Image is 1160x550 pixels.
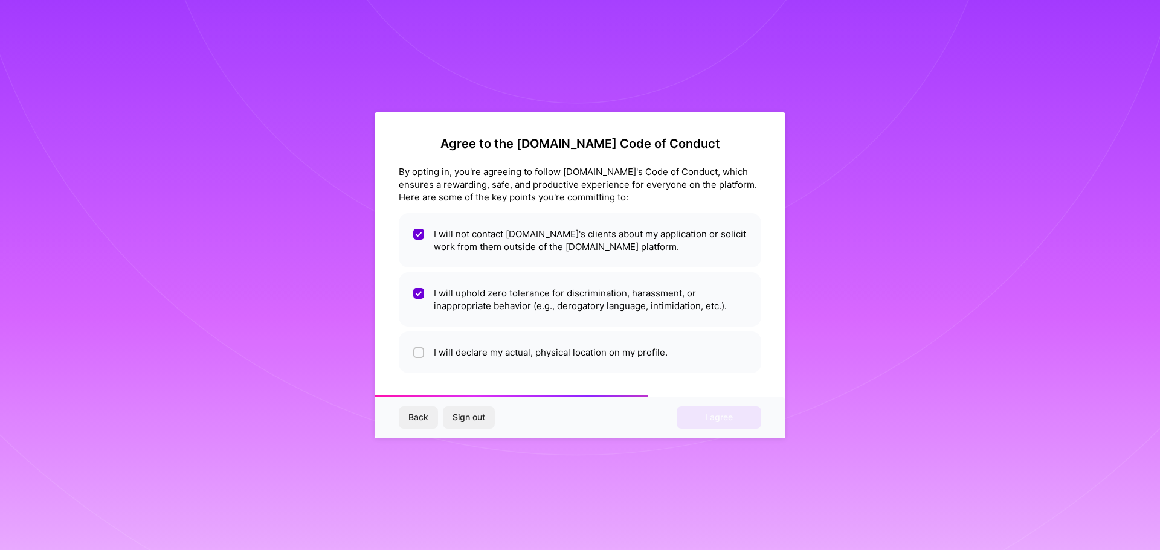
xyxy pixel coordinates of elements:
[399,165,761,203] div: By opting in, you're agreeing to follow [DOMAIN_NAME]'s Code of Conduct, which ensures a rewardin...
[408,411,428,423] span: Back
[399,213,761,267] li: I will not contact [DOMAIN_NAME]'s clients about my application or solicit work from them outside...
[453,411,485,423] span: Sign out
[399,331,761,373] li: I will declare my actual, physical location on my profile.
[399,136,761,151] h2: Agree to the [DOMAIN_NAME] Code of Conduct
[399,272,761,327] li: I will uphold zero tolerance for discrimination, harassment, or inappropriate behavior (e.g., der...
[443,406,495,428] button: Sign out
[399,406,438,428] button: Back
